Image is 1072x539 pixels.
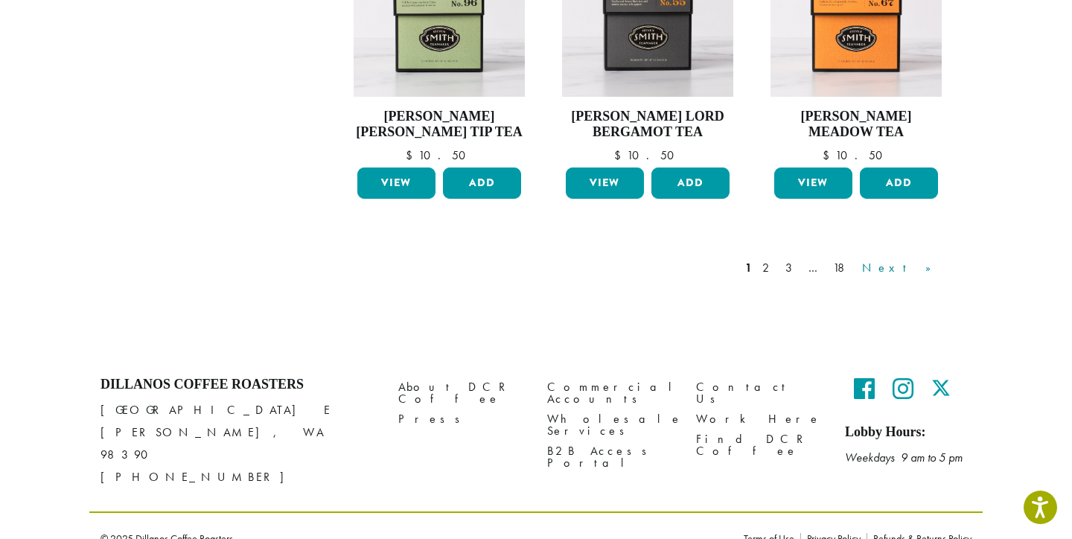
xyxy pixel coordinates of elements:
h4: [PERSON_NAME] Meadow Tea [770,109,942,141]
a: … [805,259,826,277]
a: View [357,168,435,199]
a: Commercial Accounts [547,377,674,409]
h4: [PERSON_NAME] [PERSON_NAME] Tip Tea [354,109,525,141]
a: Wholesale Services [547,409,674,441]
h4: [PERSON_NAME] Lord Bergamot Tea [562,109,733,141]
a: Work Here [696,409,823,429]
h4: Dillanos Coffee Roasters [100,377,376,393]
bdi: 10.50 [823,147,890,163]
bdi: 10.50 [614,147,681,163]
button: Add [651,168,730,199]
a: Find DCR Coffee [696,429,823,461]
a: About DCR Coffee [398,377,525,409]
a: Press [398,409,525,429]
a: Contact Us [696,377,823,409]
a: 2 [759,259,778,277]
a: 3 [782,259,801,277]
bdi: 10.50 [406,147,473,163]
a: 18 [830,259,855,277]
a: Next » [859,259,945,277]
span: $ [614,147,627,163]
button: Add [443,168,521,199]
span: $ [823,147,835,163]
em: Weekdays 9 am to 5 pm [845,450,963,465]
a: B2B Access Portal [547,441,674,473]
a: 1 [742,259,755,277]
a: View [774,168,852,199]
h5: Lobby Hours: [845,424,971,441]
button: Add [860,168,938,199]
a: View [566,168,644,199]
p: [GEOGRAPHIC_DATA] E [PERSON_NAME], WA 98390 [PHONE_NUMBER] [100,399,376,488]
span: $ [406,147,418,163]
